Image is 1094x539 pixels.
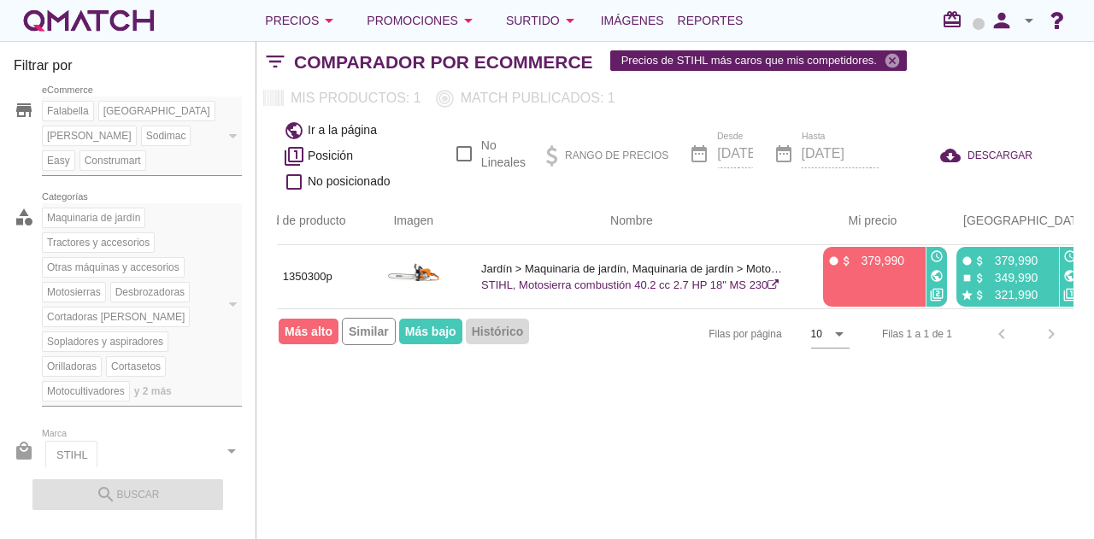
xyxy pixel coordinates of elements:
[678,10,744,31] span: Reportes
[926,140,1046,171] button: DESCARGAR
[14,207,34,227] i: category
[399,319,462,344] span: Más bajo
[611,47,906,74] span: Precios de STIHL más caros que mis competidores.
[134,383,172,400] span: y 2 más
[43,210,144,226] span: Maquinaria de jardín
[961,289,973,302] i: star
[1063,288,1077,302] i: filter_1
[14,100,34,120] i: store
[811,326,822,342] div: 10
[601,10,664,31] span: Imágenes
[319,10,339,31] i: arrow_drop_down
[387,253,441,296] img: 1350300p_15.jpg
[968,148,1032,163] span: DESCARGAR
[367,10,479,31] div: Promociones
[853,252,904,269] p: 379,990
[481,137,526,171] label: No Lineales
[594,3,671,38] a: Imágenes
[986,269,1038,286] p: 349,990
[940,145,968,166] i: cloud_download
[973,255,986,267] i: attach_money
[80,153,145,168] span: Construmart
[249,197,367,245] th: Id de producto: Not sorted.
[279,319,338,344] span: Más alto
[43,103,93,119] span: Falabella
[107,359,165,374] span: Cortasetos
[961,255,973,267] i: fiber_manual_record
[308,121,377,139] span: Ir a la página
[930,288,944,302] i: filter_2
[985,9,1019,32] i: person
[342,318,396,345] span: Similar
[481,278,779,291] a: STIHL, Motosierra combustión 40.2 cc 2.7 HP 18" MS 230
[43,309,189,325] span: Cortadoras [PERSON_NAME]
[882,326,952,342] div: Filas 1 a 1 de 1
[367,197,462,245] th: Imagen: Not sorted.
[884,52,901,69] i: cancel
[930,269,944,283] i: public
[294,49,593,76] h2: Comparador por eCommerce
[353,3,492,38] button: Promociones
[284,146,304,167] i: filter_1
[481,261,782,278] p: Jardín > Maquinaria de jardín, Maquinaria de jardín > Motosierras
[461,197,803,245] th: Nombre: Not sorted.
[43,334,168,349] span: Sopladores y aspiradores
[803,197,929,245] th: Mi precio: Not sorted. Activate to sort ascending.
[961,272,973,284] i: stop
[466,319,530,344] span: Histórico
[986,252,1038,269] p: 379,990
[284,172,304,192] i: check_box_outline_blank
[43,384,129,399] span: Motocultivadores
[308,147,353,165] span: Posición
[986,286,1038,303] p: 321,990
[43,153,74,168] span: Easy
[21,3,157,38] a: white-qmatch-logo
[1063,269,1077,283] i: public
[827,255,840,267] i: fiber_manual_record
[973,289,986,302] i: attach_money
[942,9,969,30] i: redeem
[43,128,136,144] span: [PERSON_NAME]
[1063,249,1077,263] i: access_time
[43,235,154,250] span: Tractores y accesorios
[671,3,750,38] a: Reportes
[265,10,339,31] div: Precios
[560,10,580,31] i: arrow_drop_down
[43,260,184,275] span: Otras máquinas y accesorios
[458,10,479,31] i: arrow_drop_down
[973,272,986,284] i: attach_money
[269,268,346,285] p: 1350300p
[506,10,580,31] div: Surtido
[14,56,242,83] h3: Filtrar por
[829,324,850,344] i: arrow_drop_down
[840,255,853,267] i: attach_money
[251,3,353,38] button: Precios
[492,3,594,38] button: Surtido
[1019,10,1039,31] i: arrow_drop_down
[99,103,215,119] span: [GEOGRAPHIC_DATA]
[142,128,191,144] span: Sodimac
[308,173,391,190] span: No posicionado
[111,284,189,300] span: Desbrozadoras
[538,309,850,359] div: Filas por página
[43,284,105,300] span: Motosierras
[43,359,101,374] span: Orilladoras
[284,120,304,141] i: public
[930,249,944,263] i: access_time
